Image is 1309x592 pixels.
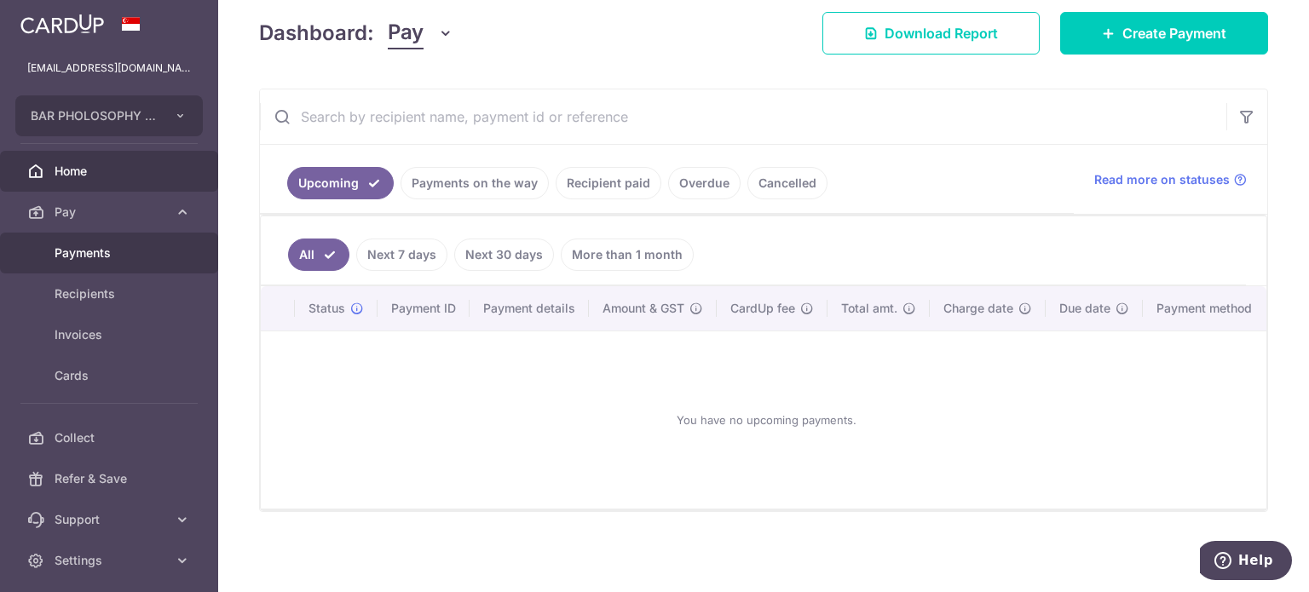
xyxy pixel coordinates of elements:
span: Recipients [55,285,167,302]
span: Create Payment [1122,23,1226,43]
a: All [288,239,349,271]
iframe: Opens a widget where you can find more information [1200,541,1292,583]
a: Overdue [668,167,741,199]
input: Search by recipient name, payment id or reference [260,89,1226,144]
a: Next 30 days [454,239,554,271]
div: You have no upcoming payments. [281,345,1252,495]
a: Read more on statuses [1094,171,1247,188]
span: Due date [1059,300,1110,317]
span: Status [309,300,345,317]
th: Payment ID [378,286,470,330]
a: More than 1 month [561,239,694,271]
span: Settings [55,552,167,569]
span: Pay [55,204,167,221]
span: Download Report [885,23,998,43]
span: Cards [55,367,167,384]
span: Payments [55,244,167,262]
span: Total amt. [841,300,897,317]
th: Payment details [470,286,589,330]
span: Refer & Save [55,470,167,487]
span: Support [55,511,167,528]
img: CardUp [20,14,104,34]
a: Recipient paid [556,167,661,199]
a: Next 7 days [356,239,447,271]
span: BAR PHOLOSOPHY PTE. LTD. [31,107,157,124]
p: [EMAIL_ADDRESS][DOMAIN_NAME] [27,60,191,77]
span: Invoices [55,326,167,343]
button: Pay [388,17,453,49]
a: Cancelled [747,167,827,199]
a: Create Payment [1060,12,1268,55]
th: Payment method [1143,286,1272,330]
span: CardUp fee [730,300,795,317]
span: Pay [388,17,424,49]
span: Home [55,163,167,180]
span: Collect [55,429,167,446]
h4: Dashboard: [259,18,374,49]
span: Read more on statuses [1094,171,1230,188]
a: Payments on the way [401,167,549,199]
a: Download Report [822,12,1040,55]
span: Charge date [943,300,1013,317]
button: BAR PHOLOSOPHY PTE. LTD. [15,95,203,136]
span: Amount & GST [603,300,684,317]
a: Upcoming [287,167,394,199]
